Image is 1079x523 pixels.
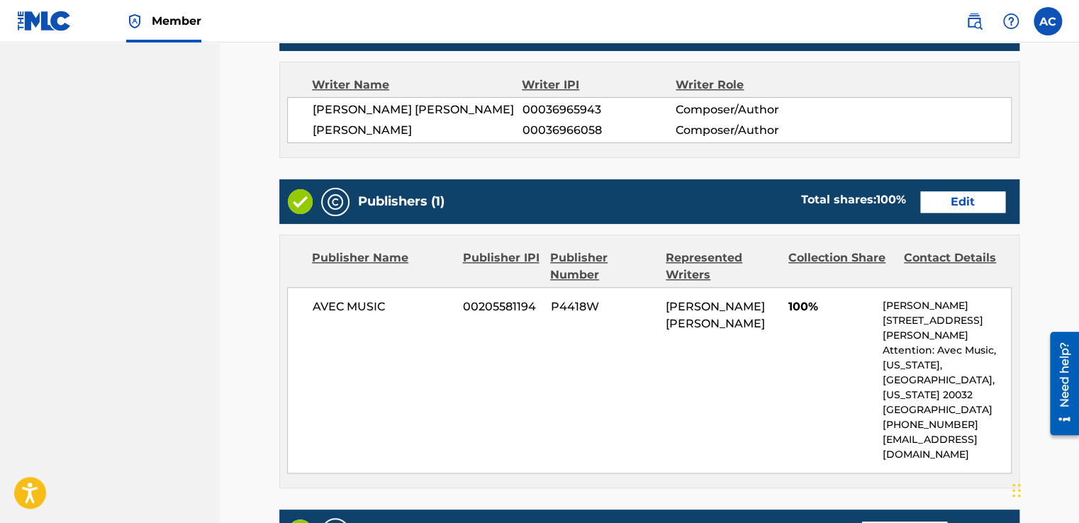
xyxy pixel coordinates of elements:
[1034,7,1062,35] div: User Menu
[883,432,1011,462] p: [EMAIL_ADDRESS][DOMAIN_NAME]
[327,193,344,210] img: Publishers
[883,298,1011,313] p: [PERSON_NAME]
[1002,13,1019,30] img: help
[960,7,988,35] a: Public Search
[313,298,452,315] span: AVEC MUSIC
[966,13,983,30] img: search
[550,298,655,315] span: P4418W
[462,249,539,283] div: Publisher IPI
[1039,327,1079,441] iframe: Resource Center
[876,193,906,206] span: 100 %
[463,298,539,315] span: 00205581194
[666,249,778,283] div: Represented Writers
[152,13,201,29] span: Member
[883,417,1011,432] p: [PHONE_NUMBER]
[788,298,872,315] span: 100%
[313,101,522,118] span: [PERSON_NAME] [PERSON_NAME]
[312,249,452,283] div: Publisher Name
[1008,455,1079,523] iframe: Chat Widget
[676,77,815,94] div: Writer Role
[288,189,313,214] img: Valid
[522,122,676,139] span: 00036966058
[676,122,815,139] span: Composer/Author
[788,249,893,283] div: Collection Share
[522,77,676,94] div: Writer IPI
[550,249,655,283] div: Publisher Number
[676,101,815,118] span: Composer/Author
[904,249,1009,283] div: Contact Details
[997,7,1025,35] div: Help
[666,300,765,330] span: [PERSON_NAME] [PERSON_NAME]
[313,122,522,139] span: [PERSON_NAME]
[126,13,143,30] img: Top Rightsholder
[883,403,1011,417] p: [GEOGRAPHIC_DATA]
[883,358,1011,403] p: [US_STATE], [GEOGRAPHIC_DATA], [US_STATE] 20032
[312,77,522,94] div: Writer Name
[883,313,1011,358] p: [STREET_ADDRESS][PERSON_NAME] Attention: Avec Music,
[920,191,1005,213] a: Edit
[358,193,445,210] h5: Publishers (1)
[801,191,906,208] div: Total shares:
[522,101,676,118] span: 00036965943
[17,11,72,31] img: MLC Logo
[1012,469,1021,512] div: Drag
